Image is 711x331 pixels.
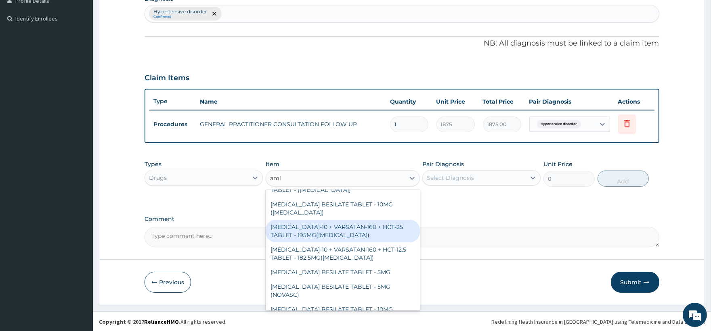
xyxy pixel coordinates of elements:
button: Add [598,171,649,187]
th: Actions [614,94,654,110]
label: Pair Diagnosis [422,160,464,168]
td: GENERAL PRACTITIONER CONSULTATION FOLLOW UP [196,116,386,132]
th: Pair Diagnosis [525,94,614,110]
span: We're online! [47,102,111,183]
a: RelianceHMO [144,318,179,325]
div: [MEDICAL_DATA] BESILATE TABLET - 10MG [266,302,420,316]
label: Item [266,160,279,168]
span: remove selection option [211,10,218,17]
label: Unit Price [543,160,573,168]
div: [MEDICAL_DATA] BESILATE TABLET - 10MG ([MEDICAL_DATA]) [266,197,420,220]
button: Submit [611,272,659,293]
div: [MEDICAL_DATA]-10 + VARSATAN-160 + HCT-12.5 TABLET - 182.5MG([MEDICAL_DATA]) [266,242,420,265]
th: Quantity [386,94,432,110]
textarea: Type your message and hit 'Enter' [4,220,154,248]
p: NB: All diagnosis must be linked to a claim item [145,38,659,49]
label: Comment [145,216,659,223]
th: Type [149,94,196,109]
th: Total Price [479,94,525,110]
h3: Claim Items [145,74,189,83]
div: [MEDICAL_DATA] BESILATE TABLET - 5MG (NOVASC) [266,279,420,302]
th: Name [196,94,386,110]
strong: Copyright © 2017 . [99,318,180,325]
p: Hypertensive disorder [153,8,207,15]
div: Drugs [149,174,167,182]
td: Procedures [149,117,196,132]
div: Select Diagnosis [427,174,474,182]
div: Chat with us now [42,45,136,56]
span: Hypertensive disorder [537,120,581,128]
img: d_794563401_company_1708531726252_794563401 [15,40,33,60]
div: Minimize live chat window [132,4,152,23]
label: Types [145,161,161,168]
small: Confirmed [153,15,207,19]
div: [MEDICAL_DATA] BESILATE TABLET - 5MG [266,265,420,279]
button: Previous [145,272,191,293]
div: Redefining Heath Insurance in [GEOGRAPHIC_DATA] using Telemedicine and Data Science! [491,318,705,326]
div: [MEDICAL_DATA]-10 + VARSATAN-160 + HCT-25 TABLET - 195MG([MEDICAL_DATA]) [266,220,420,242]
th: Unit Price [432,94,479,110]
